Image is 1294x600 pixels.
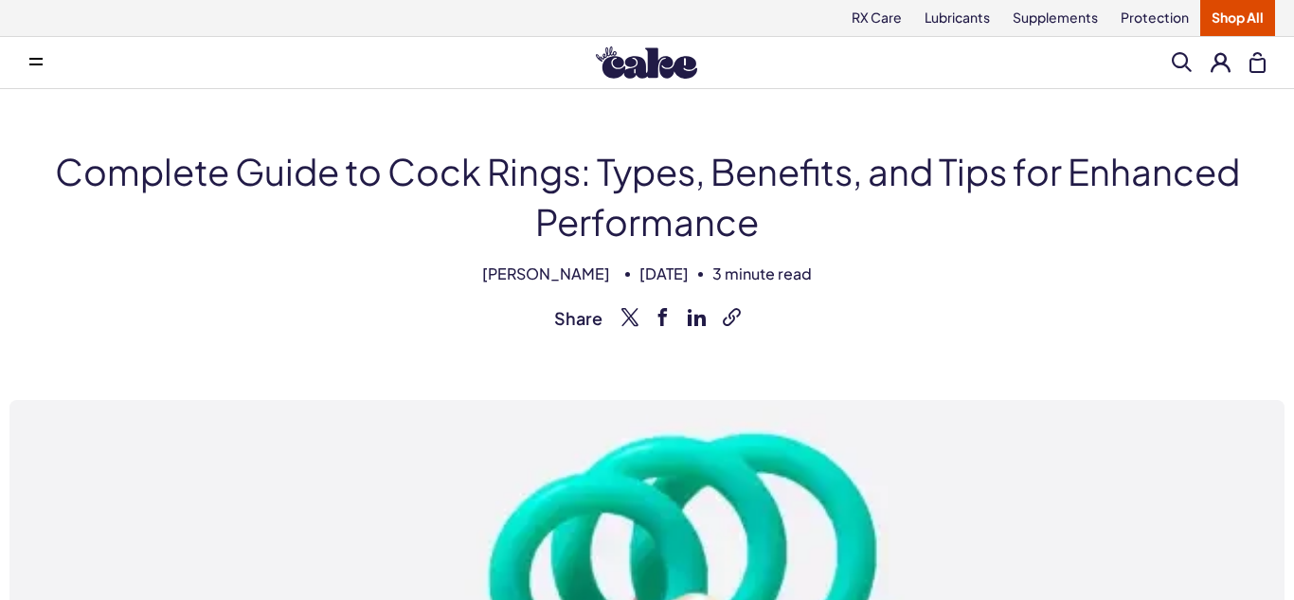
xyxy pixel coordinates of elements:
[482,264,610,284] span: [PERSON_NAME]
[28,146,1266,246] h1: Complete Guide to Cock Rings: Types, Benefits, and Tips for Enhanced Performance
[554,307,602,329] span: Share
[596,46,697,79] img: Hello Cake
[712,264,812,284] span: 3 minute read
[639,264,689,284] span: [DATE]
